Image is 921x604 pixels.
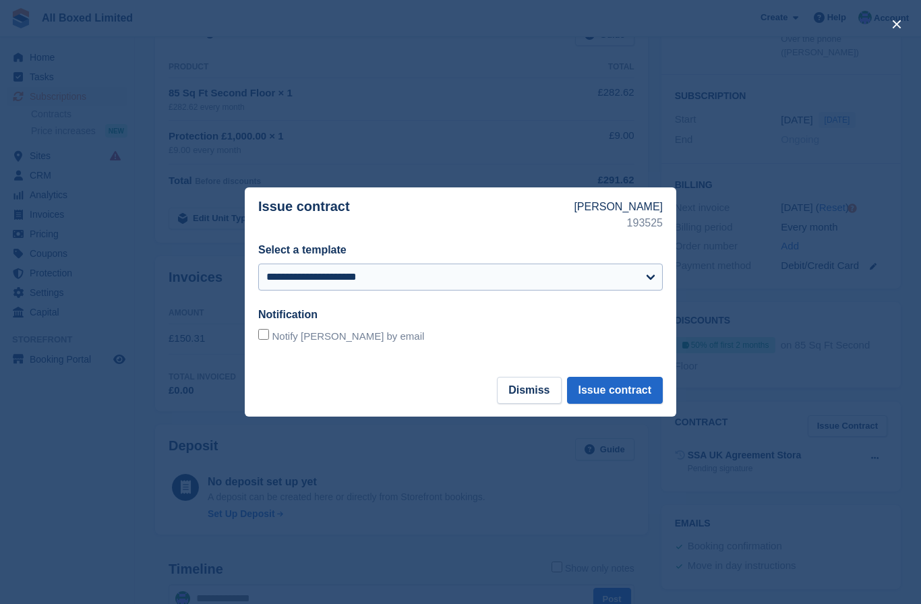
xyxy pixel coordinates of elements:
button: close [886,13,908,35]
button: Issue contract [567,377,663,404]
input: Notify [PERSON_NAME] by email [258,329,269,340]
label: Notification [258,309,318,320]
label: Select a template [258,244,347,255]
button: Dismiss [497,377,561,404]
p: 193525 [574,215,663,231]
span: Notify [PERSON_NAME] by email [272,330,424,342]
p: Issue contract [258,199,574,231]
p: [PERSON_NAME] [574,199,663,215]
